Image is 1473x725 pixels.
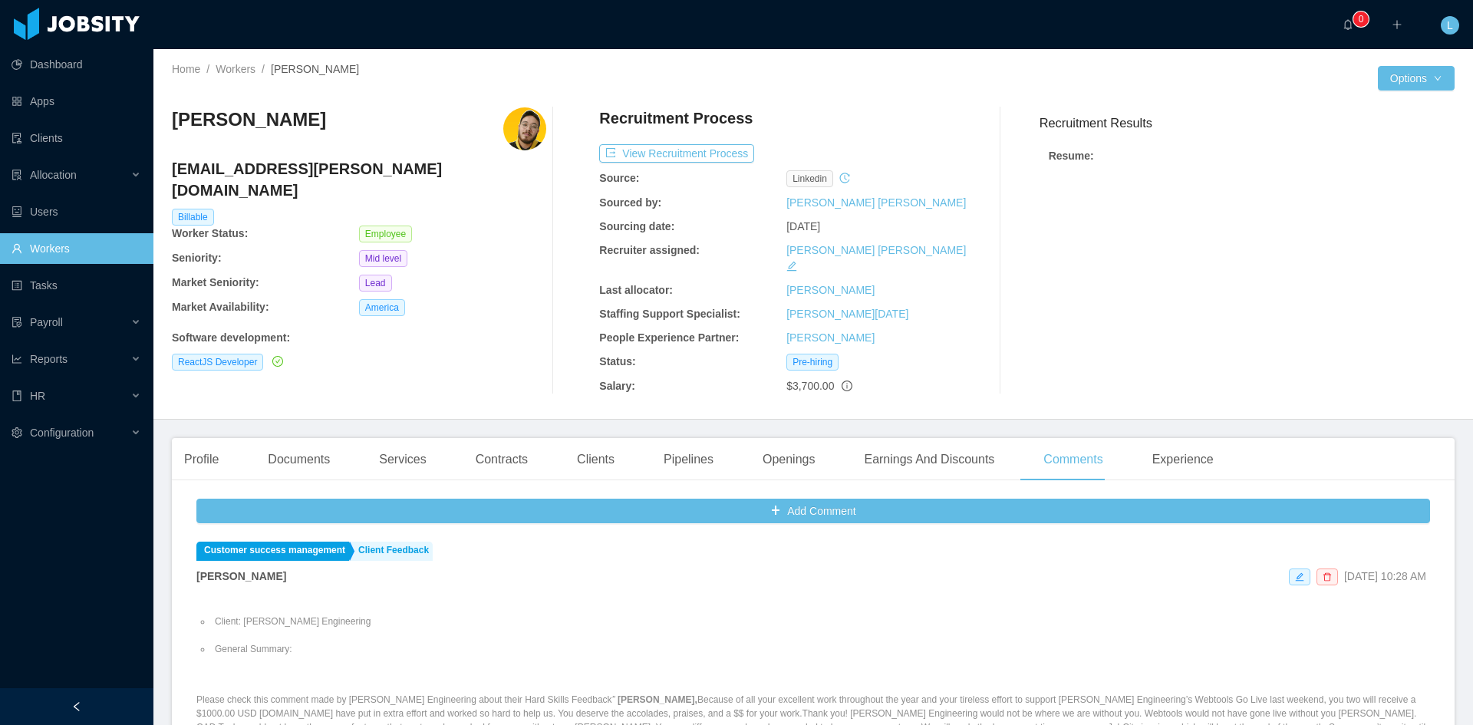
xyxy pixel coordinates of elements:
span: / [206,63,209,75]
i: icon: edit [1295,572,1304,582]
a: icon: appstoreApps [12,86,141,117]
span: $3,700.00 [786,380,834,392]
li: General Summary: [212,642,1430,656]
i: icon: plus [1392,19,1402,30]
sup: 0 [1353,12,1369,27]
span: Employee [359,226,412,242]
span: Configuration [30,427,94,439]
a: [PERSON_NAME][DATE] [786,308,908,320]
span: info-circle [842,381,852,391]
span: [DATE] [786,220,820,232]
a: icon: userWorkers [12,233,141,264]
span: linkedin [786,170,833,187]
span: HR [30,390,45,402]
div: Comments [1031,438,1115,481]
b: People Experience Partner: [599,331,739,344]
b: Market Seniority: [172,276,259,288]
span: L [1447,16,1453,35]
span: Allocation [30,169,77,181]
div: Openings [750,438,828,481]
span: Lead [359,275,392,292]
div: Earnings And Discounts [852,438,1007,481]
i: icon: check-circle [272,356,283,367]
a: [PERSON_NAME] [786,284,875,296]
i: icon: history [839,173,850,183]
b: Salary: [599,380,635,392]
span: Reports [30,353,68,365]
strong: Resume : [1049,150,1094,162]
h3: Recruitment Results [1040,114,1455,133]
b: Source: [599,172,639,184]
span: Mid level [359,250,407,267]
strong: [PERSON_NAME], [618,694,697,705]
b: Sourcing date: [599,220,674,232]
b: Software development : [172,331,290,344]
b: Status: [599,355,635,367]
h3: [PERSON_NAME] [172,107,326,132]
span: Billable [172,209,214,226]
a: Home [172,63,200,75]
h4: Recruitment Process [599,107,753,129]
b: Staffing Support Specialist: [599,308,740,320]
button: icon: plusAdd Comment [196,499,1430,523]
img: 1f0ec164-eaaf-4144-9606-d613ab794150.jpeg [503,107,546,150]
span: [PERSON_NAME] [271,63,359,75]
a: [PERSON_NAME] [PERSON_NAME] [786,196,966,209]
b: Sourced by: [599,196,661,209]
a: icon: exportView Recruitment Process [599,147,754,160]
button: Optionsicon: down [1378,66,1455,91]
span: / [262,63,265,75]
a: icon: auditClients [12,123,141,153]
b: Last allocator: [599,284,673,296]
a: icon: check-circle [269,355,283,367]
button: icon: exportView Recruitment Process [599,144,754,163]
a: icon: pie-chartDashboard [12,49,141,80]
i: icon: line-chart [12,354,22,364]
b: Market Availability: [172,301,269,313]
b: Recruiter assigned: [599,244,700,256]
b: Seniority: [172,252,222,264]
span: Pre-hiring [786,354,839,371]
i: icon: solution [12,170,22,180]
b: Worker Status: [172,227,248,239]
span: [DATE] 10:28 AM [1344,570,1426,582]
a: [PERSON_NAME] [786,331,875,344]
em: ” [612,694,615,705]
a: Workers [216,63,255,75]
a: icon: profileTasks [12,270,141,301]
div: Documents [255,438,342,481]
div: Contracts [463,438,540,481]
h4: [EMAIL_ADDRESS][PERSON_NAME][DOMAIN_NAME] [172,158,546,201]
a: Customer success management [196,542,349,561]
a: icon: robotUsers [12,196,141,227]
div: Experience [1140,438,1226,481]
span: Payroll [30,316,63,328]
div: Profile [172,438,231,481]
i: icon: bell [1343,19,1353,30]
i: icon: delete [1323,572,1332,582]
div: Services [367,438,438,481]
i: icon: setting [12,427,22,438]
i: icon: file-protect [12,317,22,328]
i: icon: book [12,391,22,401]
span: America [359,299,405,316]
li: Client: [PERSON_NAME] Engineering [212,615,1430,628]
a: [PERSON_NAME] [PERSON_NAME] [786,244,966,256]
span: ReactJS Developer [172,354,263,371]
strong: [PERSON_NAME] [196,570,286,582]
div: Clients [565,438,627,481]
i: icon: edit [786,261,797,272]
a: Client Feedback [351,542,433,561]
div: Pipelines [651,438,726,481]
